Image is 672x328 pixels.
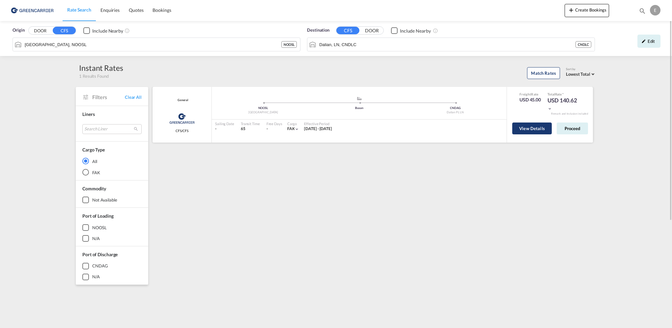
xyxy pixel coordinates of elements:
[215,110,311,115] div: [GEOGRAPHIC_DATA]
[566,67,596,71] div: Sort by
[53,27,76,34] button: CFS
[176,98,188,102] div: Contract / Rate Agreement / Tariff / Spot Pricing Reference Number: General
[92,94,125,101] span: Filters
[176,98,188,102] span: General
[266,126,268,132] div: -
[360,27,383,35] button: DOOR
[650,5,660,15] div: E
[82,235,142,242] md-checkbox: N/A
[29,27,52,35] button: DOOR
[307,27,329,34] span: Destination
[307,38,595,51] md-input-container: Dalian, LN, CNDLC
[79,73,109,79] span: 1 Results Found
[241,121,260,126] div: Transit Time
[125,94,142,100] span: Clear All
[82,111,95,117] span: Liners
[25,40,281,49] input: Search by Port
[10,3,54,18] img: e39c37208afe11efa9cb1d7a6ea7d6f5.png
[407,106,503,110] div: CNDAG
[566,70,596,77] md-select: Select: Lowest Total
[575,41,592,48] div: CNDLC
[519,92,541,96] div: Freight Rate
[266,121,282,126] div: Free Days
[546,112,593,116] div: Remark and Inclusion included
[215,106,311,110] div: NOOSL
[13,27,24,34] span: Origin
[215,121,234,126] div: Sailing Date
[287,126,295,131] span: FAK
[79,63,123,73] div: Instant Rates
[287,121,299,126] div: Cargo
[92,28,123,34] div: Include Nearby
[100,7,120,13] span: Enquiries
[176,128,188,133] span: CFS/CFS
[641,39,646,43] md-icon: icon-pencil
[355,97,363,100] md-icon: assets/icons/custom/ship-fill.svg
[215,126,234,132] div: -
[527,67,560,79] button: Match Rates
[13,38,300,51] md-input-container: Oslo, NOOSL
[400,28,431,34] div: Include Nearby
[92,274,100,280] div: N/A
[82,224,142,231] md-checkbox: NOOSL
[92,225,107,231] div: NOOSL
[294,127,299,131] md-icon: icon-chevron-down
[153,7,171,13] span: Bookings
[565,4,609,17] button: icon-plus 400-fgCreate Bookings
[82,274,142,280] md-checkbox: N/A
[241,126,260,132] div: 65
[82,186,106,191] span: Commodity
[637,35,660,48] div: icon-pencilEdit
[566,71,590,77] span: Lowest Total
[319,40,575,49] input: Search by Port
[547,96,580,112] div: USD 140.62
[407,110,503,115] div: Dalian Pt, LN
[336,27,359,34] button: CFS
[82,158,142,164] md-radio-button: All
[639,7,646,14] md-icon: icon-magnify
[433,28,438,33] md-icon: Unchecked: Ignores neighbouring ports when fetching rates.Checked : Includes neighbouring ports w...
[67,7,91,13] span: Rate Search
[639,7,646,17] div: icon-magnify
[82,252,118,257] span: Port of Discharge
[82,263,142,269] md-checkbox: CNDAG
[304,126,332,131] span: [DATE] - [DATE]
[557,123,588,134] button: Proceed
[304,121,332,126] div: Effective Period
[281,41,297,48] div: NOOSL
[562,92,564,96] span: Subject to Remarks
[92,235,100,241] div: N/A
[512,123,552,134] button: View Details
[547,106,552,111] md-icon: icon-chevron-down
[83,27,123,34] md-checkbox: Checkbox No Ink
[92,263,108,269] div: CNDAG
[82,147,105,153] div: Cargo Type
[547,92,580,96] div: Total Rate
[129,7,143,13] span: Quotes
[304,126,332,132] div: 01 Sep 2025 - 30 Sep 2025
[82,169,142,176] md-radio-button: FAK
[391,27,431,34] md-checkbox: Checkbox No Ink
[125,28,130,33] md-icon: Unchecked: Ignores neighbouring ports when fetching rates.Checked : Includes neighbouring ports w...
[311,106,407,110] div: Busan
[92,197,117,203] div: not available
[82,213,114,219] span: Port of Loading
[167,110,197,127] img: Greencarrier Consolidators
[567,6,575,14] md-icon: icon-plus 400-fg
[519,96,541,103] div: USD 45.00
